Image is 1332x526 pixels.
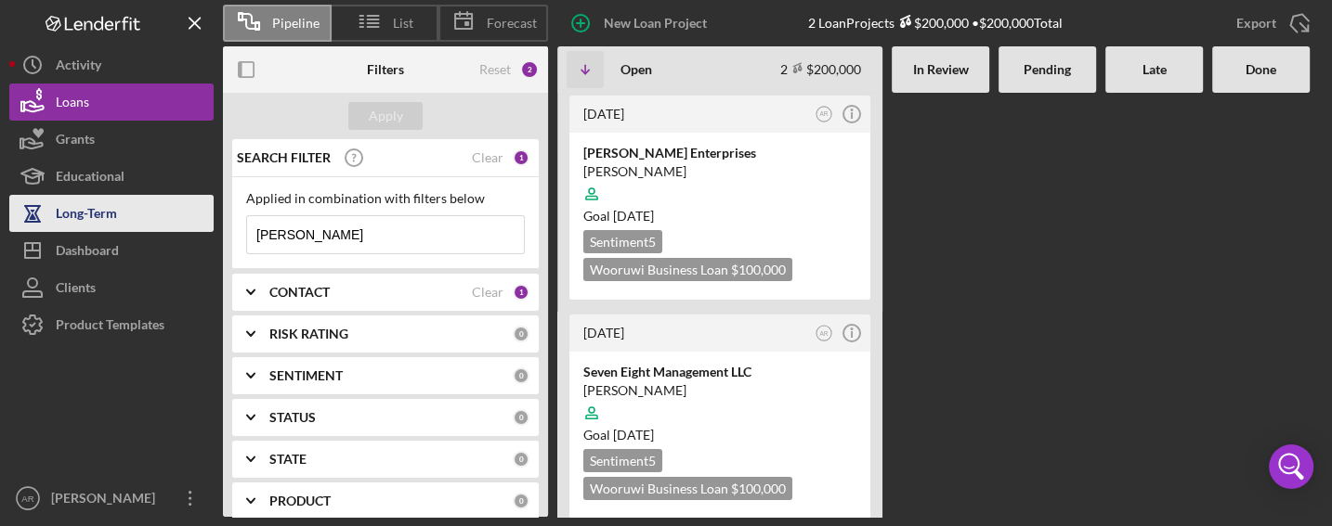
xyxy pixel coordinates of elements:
b: STATUS [269,410,316,425]
button: Apply [348,102,423,130]
div: 2 $200,000 [780,61,861,77]
div: 1 [513,284,529,301]
text: AR [820,110,829,117]
b: Open [620,62,652,77]
b: CONTACT [269,285,330,300]
a: [DATE]ARSeven Eight Management LLC[PERSON_NAME]Goal [DATE]Sentiment5Wooruwi Business Loan $100,000 [567,312,873,521]
span: Pipeline [272,16,320,31]
span: Goal [583,427,654,443]
div: Reset [479,62,511,77]
button: Activity [9,46,214,83]
div: 0 [513,451,529,468]
button: AR [812,321,837,346]
b: RISK RATING [269,327,348,341]
div: Clear [472,285,503,300]
time: 09/23/2024 [613,427,654,443]
div: Open Intercom Messenger [1269,444,1313,489]
button: AR [812,102,837,127]
button: Export [1218,5,1323,42]
div: Product Templates [56,306,164,348]
span: $100,000 [731,481,786,496]
div: Seven Eight Management LLC [583,363,856,381]
div: Educational [56,158,124,199]
div: Dashboard [56,232,119,274]
b: Late [1143,62,1167,77]
div: [PERSON_NAME] [583,381,856,400]
div: Sentiment 5 [583,449,662,472]
span: List [393,16,413,31]
div: 2 [520,60,539,79]
div: New Loan Project [604,5,707,42]
span: $100,000 [731,262,786,277]
button: Grants [9,121,214,158]
div: Clients [56,269,96,311]
div: Loans [56,83,89,125]
text: AR [21,494,33,504]
b: Done [1246,62,1276,77]
div: 1 [513,149,529,166]
time: 2025-08-29 21:33 [583,106,624,122]
b: SENTIMENT [269,368,343,383]
b: In Review [913,62,969,77]
div: 0 [513,367,529,384]
b: STATE [269,452,307,467]
div: [PERSON_NAME] Enterprises [583,144,856,162]
div: [PERSON_NAME] [583,162,856,181]
div: Wooruwi Business Loan [583,258,792,281]
button: Educational [9,158,214,195]
div: 0 [513,326,529,342]
div: Wooruwi Business Loan [583,477,792,500]
div: 0 [513,409,529,426]
span: Forecast [487,16,537,31]
button: Dashboard [9,232,214,269]
b: Filters [367,62,404,77]
div: Apply [369,102,403,130]
b: Pending [1024,62,1071,77]
div: Long-Term [56,195,117,237]
button: Clients [9,269,214,306]
span: Goal [583,208,654,224]
div: 0 [513,493,529,509]
div: Applied in combination with filters below [246,191,525,206]
div: Sentiment 5 [583,230,662,253]
div: Export [1236,5,1276,42]
a: [DATE]AR[PERSON_NAME] Enterprises[PERSON_NAME]Goal [DATE]Sentiment5Wooruwi Business Loan $100,000 [567,93,873,302]
div: Clear [472,150,503,165]
time: 2025-08-29 06:48 [583,325,624,340]
div: [PERSON_NAME] [46,480,167,521]
button: New Loan Project [557,5,725,42]
div: Grants [56,121,95,162]
button: Product Templates [9,306,214,343]
b: SEARCH FILTER [237,150,331,165]
b: PRODUCT [269,494,331,508]
div: 2 Loan Projects • $200,000 Total [808,15,1063,31]
button: AR[PERSON_NAME] [9,480,214,517]
div: Activity [56,46,101,88]
div: $200,000 [895,15,969,31]
time: 08/27/2024 [613,208,654,224]
text: AR [820,329,829,336]
button: Loans [9,83,214,121]
button: Long-Term [9,195,214,232]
